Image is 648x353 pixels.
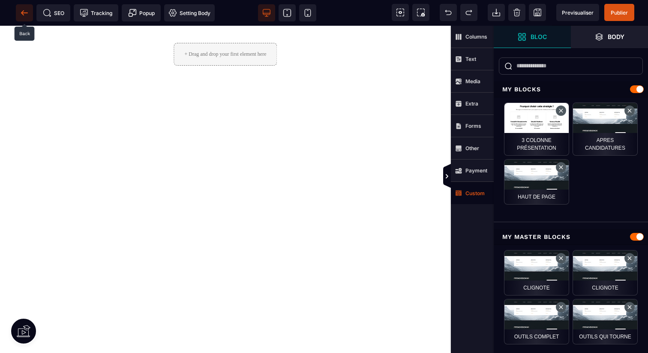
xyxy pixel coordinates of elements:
[494,229,648,245] div: My Master Blocks
[392,4,409,21] span: View components
[465,100,478,107] strong: Extra
[573,299,638,344] div: Outils qui tourne
[608,33,624,40] strong: Body
[465,190,485,196] strong: Custom
[412,4,429,21] span: Screenshot
[504,103,569,156] div: 3 colonne présentation
[494,26,571,48] span: Open Blocks
[571,26,648,48] span: Open Layer Manager
[504,250,569,296] div: clignote
[128,9,155,17] span: Popup
[465,123,481,129] strong: Forms
[556,4,599,21] span: Preview
[562,9,594,16] span: Previsualiser
[504,299,569,344] div: outils complet
[465,33,487,40] strong: Columns
[573,103,638,156] div: Apres candidatures
[43,9,64,17] span: SEO
[174,17,277,40] div: + Drag and drop your first element here
[465,78,480,84] strong: Media
[465,56,476,62] strong: Text
[611,9,628,16] span: Publier
[465,167,487,174] strong: Payment
[494,81,648,97] div: My Blocks
[531,33,547,40] strong: Bloc
[573,250,638,296] div: clignote
[504,159,569,205] div: Haut de page
[80,9,112,17] span: Tracking
[465,145,479,151] strong: Other
[168,9,210,17] span: Setting Body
